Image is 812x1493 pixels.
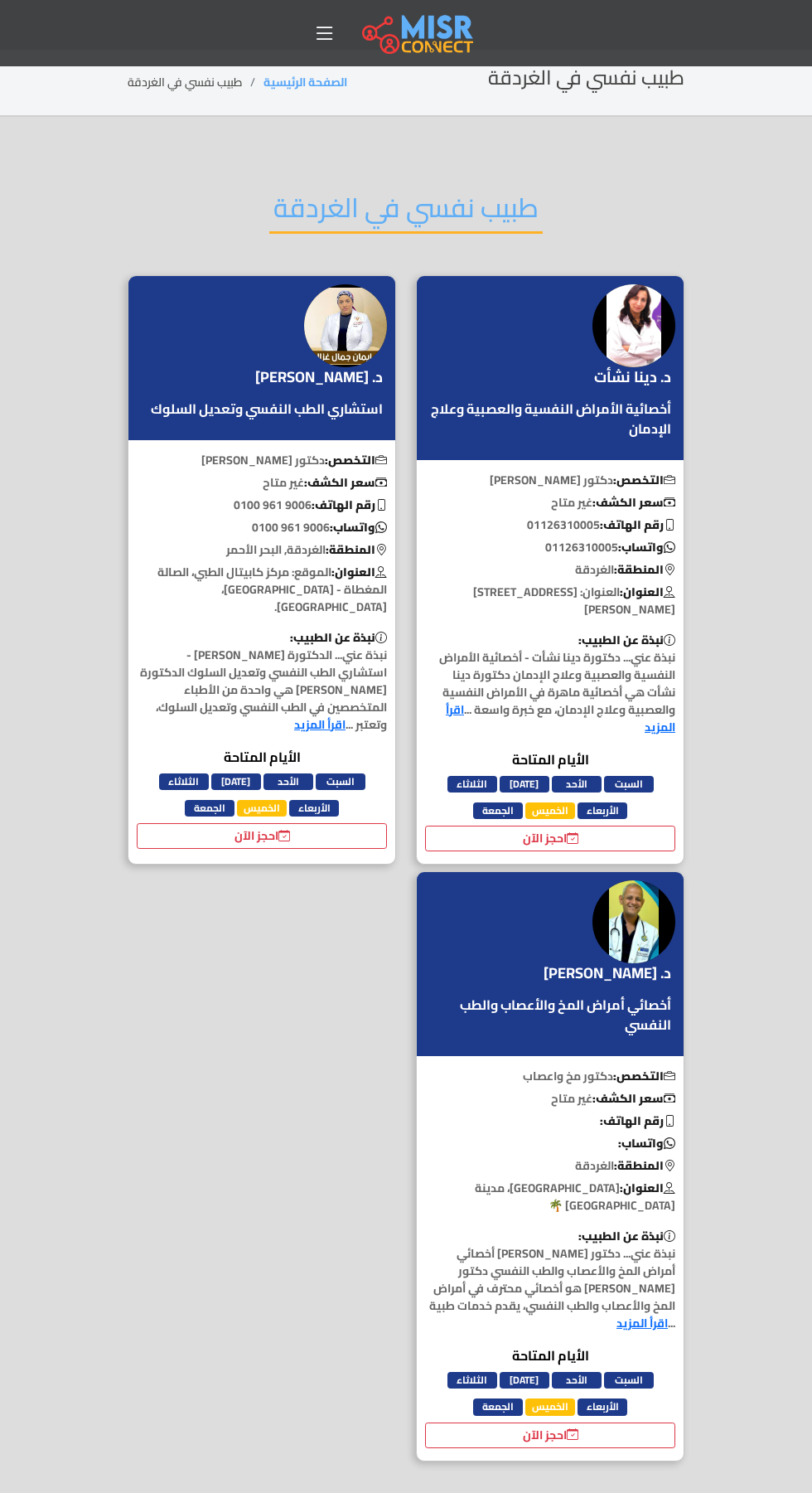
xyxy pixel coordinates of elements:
p: [GEOGRAPHIC_DATA]، مدينة [GEOGRAPHIC_DATA] 🌴 [417,1180,684,1214]
h4: د. دينا نشأت [594,368,671,386]
span: [DATE] [211,773,261,790]
p: العنوان: [STREET_ADDRESS][PERSON_NAME] [417,584,684,618]
p: دكتور مخ واعصاب [417,1068,684,1085]
b: التخصص: [613,469,675,491]
p: 01126310005 [417,539,684,556]
li: طبيب نفسي في الغردقة [128,74,263,91]
a: الصفحة الرئيسية [263,71,347,93]
b: المنطقة: [614,1155,675,1176]
p: الموقع: مركز كابيتال الطبي، الصالة المغطاة - [GEOGRAPHIC_DATA]، [GEOGRAPHIC_DATA]. [128,564,395,616]
h2: طبيب نفسي في الغردقة [488,66,684,90]
span: [DATE] [500,776,549,793]
span: الأربعاء [289,800,339,817]
b: نبذة عن الطبيب: [290,627,387,648]
span: الثلاثاء [447,776,497,793]
a: أخصائي أمراض المخ والأعصاب والطب النفسي [425,995,675,1035]
a: احجز الآن [425,826,675,851]
p: غير متاح [128,474,395,492]
span: الثلاثاء [159,773,209,790]
h4: د. [PERSON_NAME] [255,368,383,386]
img: main.misr_connect [362,12,473,54]
img: د. دينا نشأت [592,284,675,367]
div: الأيام المتاحة [425,1345,675,1448]
b: التخصص: [325,449,387,471]
span: الأحد [263,773,313,790]
span: الخميس [237,800,287,817]
p: دكتور [PERSON_NAME] [128,452,395,469]
b: نبذة عن الطبيب: [578,629,675,651]
p: نبذة عني... دكتور [PERSON_NAME] أخصائي أمراض المخ والأعصاب والطب النفسي دكتور [PERSON_NAME] هو أخ... [417,1228,684,1332]
b: واتساب: [330,516,387,538]
p: ‎0100 961 9006 [128,497,395,514]
a: استشاري الطب النفسي وتعديل السلوك [147,399,387,419]
b: سعر الكشف: [592,1088,675,1109]
a: اقرأ المزيد [616,1312,668,1334]
p: الغردقة, البحر الأحمر [128,541,395,559]
a: أخصائية الأمراض النفسية والعصبية وعلاج الإدمان [425,399,675,439]
p: ‎0100 961 9006 [128,519,395,536]
b: التخصص: [613,1065,675,1087]
a: د. [PERSON_NAME] [544,961,675,986]
b: سعر الكشف: [592,492,675,513]
span: [DATE] [500,1372,549,1389]
b: واتساب: [618,1132,675,1154]
span: السبت [604,776,654,793]
a: احجز الآن [425,1423,675,1448]
b: العنوان: [331,561,387,583]
a: احجز الآن [137,823,387,849]
a: د. دينا نشأت [594,365,675,390]
a: اقرأ المزيد [294,714,346,735]
b: رقم الهاتف: [600,1110,675,1132]
p: الغردقة [417,1157,684,1175]
span: الخميس [525,1398,575,1415]
b: العنوان: [620,1177,675,1199]
a: د. [PERSON_NAME] [255,365,387,390]
b: المنطقة: [614,559,675,580]
b: المنطقة: [326,539,387,560]
span: السبت [316,773,365,790]
span: السبت [604,1372,654,1389]
p: الغردقة [417,561,684,579]
p: 01126310005 [417,516,684,534]
p: غير متاح [417,494,684,511]
p: نبذة عني... دكتورة دينا نشأت - أخصائية الأمراض النفسية والعصبية وعلاج الإدمان دكتورة دينا نشأت هي... [417,632,684,736]
span: الأحد [552,1372,602,1389]
span: الأربعاء [578,1398,627,1415]
b: سعر الكشف: [304,472,387,493]
b: العنوان: [620,581,675,603]
a: اقرأ المزيد [446,699,675,738]
p: دكتور [PERSON_NAME] [417,472,684,489]
h2: طبيب نفسي في الغردقة [269,191,543,234]
span: الجمعة [185,800,234,817]
b: رقم الهاتف: [312,494,387,516]
span: الأحد [552,776,602,793]
span: الخميس [525,802,575,819]
b: واتساب: [618,536,675,558]
span: الجمعة [473,1398,523,1415]
img: د. مينا جبران [592,880,675,963]
p: غير متاح [417,1090,684,1108]
b: نبذة عن الطبيب: [578,1225,675,1247]
img: د. إيمان جمال غزالي [304,284,387,367]
div: الأيام المتاحة [137,747,387,850]
span: الجمعة [473,802,523,819]
b: رقم الهاتف: [600,514,675,536]
span: الثلاثاء [447,1372,497,1389]
p: نبذة عني... الدكتورة [PERSON_NAME] - استشاري الطب النفسي وتعديل السلوك الدكتورة [PERSON_NAME] هي ... [128,629,395,734]
h4: د. [PERSON_NAME] [544,964,671,982]
span: الأربعاء [578,802,627,819]
div: الأيام المتاحة [425,749,675,852]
